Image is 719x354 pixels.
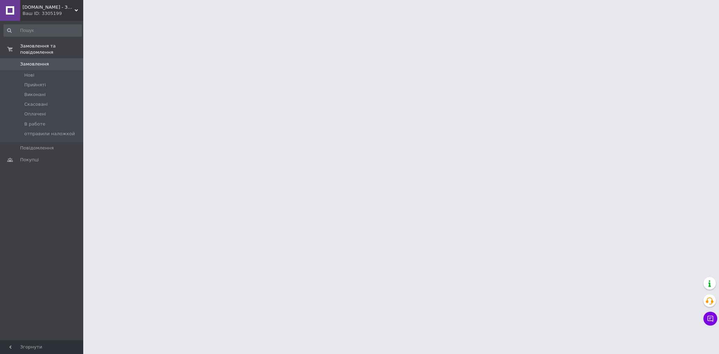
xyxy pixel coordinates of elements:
[24,72,34,78] span: Нові
[24,121,45,127] span: В работе
[703,312,717,326] button: Чат з покупцем
[24,101,48,107] span: Скасовані
[24,131,75,137] span: отправили наложкой
[24,92,46,98] span: Виконані
[24,82,46,88] span: Прийняті
[3,24,82,37] input: Пошук
[20,157,39,163] span: Покупці
[23,10,83,17] div: Ваш ID: 3305199
[20,61,49,67] span: Замовлення
[23,4,75,10] span: atg.od.ua - Запчастини на амереканські авто
[24,111,46,117] span: Оплачені
[20,145,54,151] span: Повідомлення
[20,43,83,55] span: Замовлення та повідомлення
